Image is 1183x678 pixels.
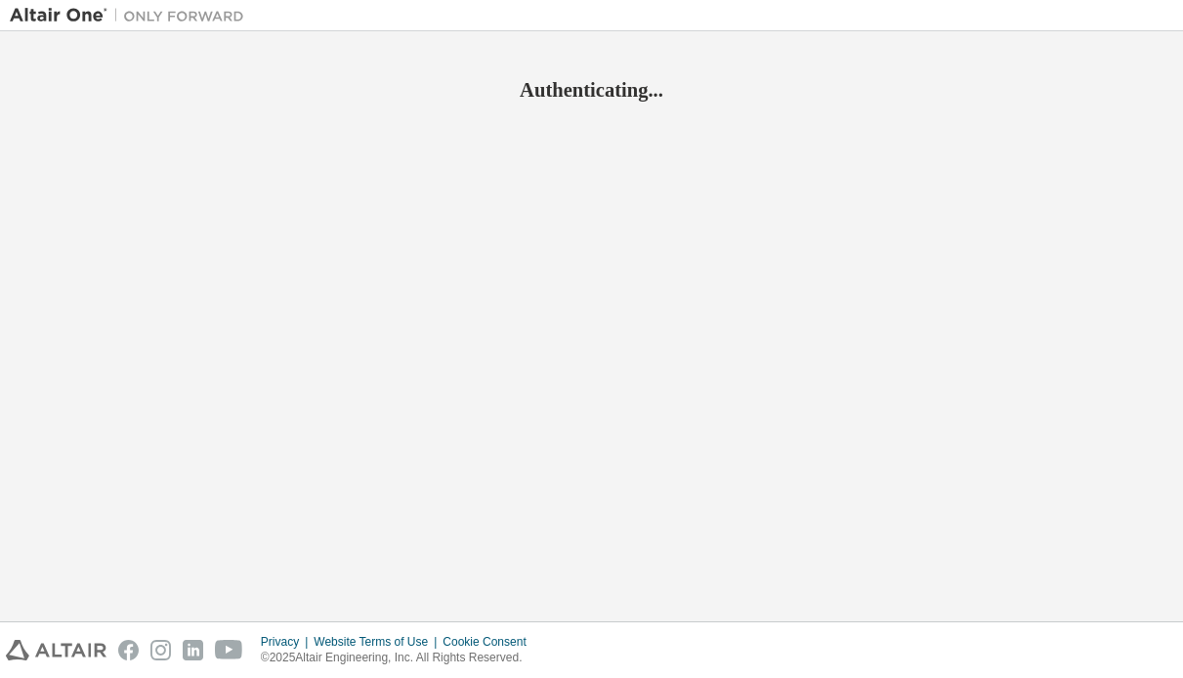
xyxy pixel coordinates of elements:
[10,77,1173,103] h2: Authenticating...
[118,640,139,660] img: facebook.svg
[314,634,443,650] div: Website Terms of Use
[150,640,171,660] img: instagram.svg
[10,6,254,25] img: Altair One
[261,650,538,666] p: © 2025 Altair Engineering, Inc. All Rights Reserved.
[183,640,203,660] img: linkedin.svg
[443,634,537,650] div: Cookie Consent
[261,634,314,650] div: Privacy
[215,640,243,660] img: youtube.svg
[6,640,106,660] img: altair_logo.svg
